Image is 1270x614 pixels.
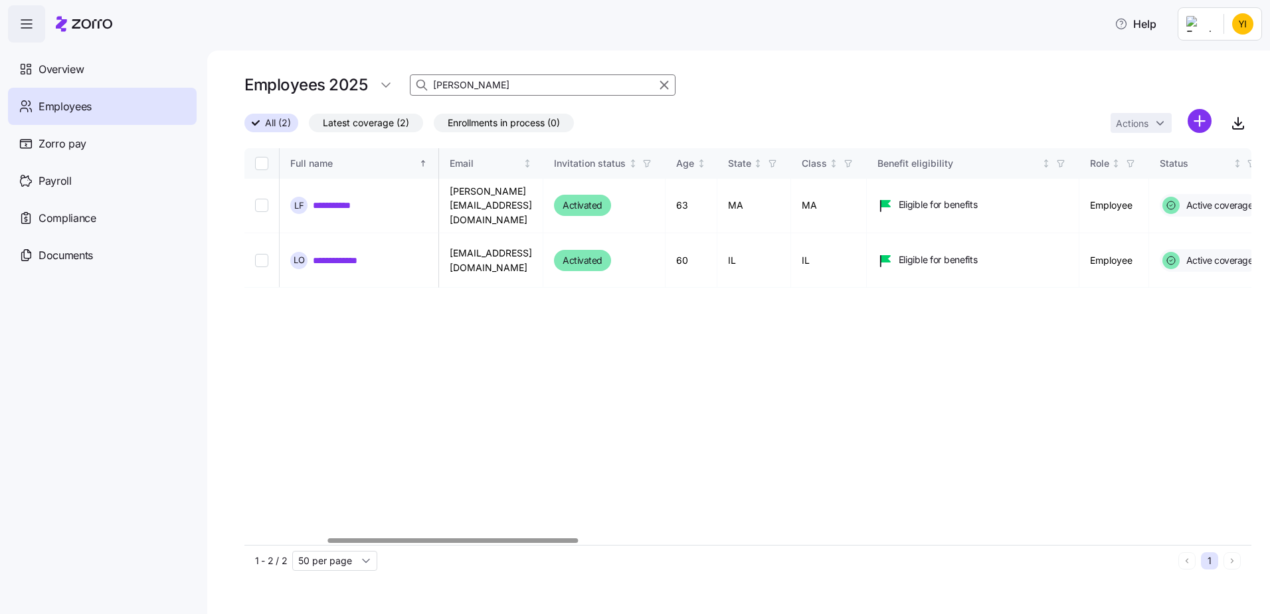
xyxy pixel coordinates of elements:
[448,114,560,132] span: Enrollments in process (0)
[728,156,751,171] div: State
[1233,159,1242,168] div: Not sorted
[899,198,978,211] span: Eligible for benefits
[697,159,706,168] div: Not sorted
[1079,179,1149,233] td: Employee
[563,253,602,268] span: Activated
[39,136,86,152] span: Zorro pay
[255,199,268,212] input: Select record 1
[418,159,428,168] div: Sorted ascending
[280,148,439,179] th: Full nameSorted ascending
[1186,16,1213,32] img: Employer logo
[1042,159,1051,168] div: Not sorted
[439,233,543,288] td: [EMAIL_ADDRESS][DOMAIN_NAME]
[802,156,827,171] div: Class
[294,201,304,210] span: L F
[1090,156,1109,171] div: Role
[717,148,791,179] th: StateNot sorted
[791,233,867,288] td: IL
[265,114,291,132] span: All (2)
[1111,159,1121,168] div: Not sorted
[450,156,521,171] div: Email
[543,148,666,179] th: Invitation statusNot sorted
[1178,552,1196,569] button: Previous page
[39,247,93,264] span: Documents
[791,148,867,179] th: ClassNot sorted
[791,179,867,233] td: MA
[1182,199,1253,212] span: Active coverage
[1224,552,1241,569] button: Next page
[676,156,694,171] div: Age
[1104,11,1167,37] button: Help
[666,233,717,288] td: 60
[1079,148,1149,179] th: RoleNot sorted
[8,199,197,237] a: Compliance
[1232,13,1253,35] img: 58bf486cf3c66a19402657e6b7d52db7
[1201,552,1218,569] button: 1
[829,159,838,168] div: Not sorted
[439,179,543,233] td: [PERSON_NAME][EMAIL_ADDRESS][DOMAIN_NAME]
[666,179,717,233] td: 63
[1116,119,1148,128] span: Actions
[8,51,197,88] a: Overview
[323,114,409,132] span: Latest coverage (2)
[439,148,543,179] th: EmailNot sorted
[1188,109,1212,133] svg: add icon
[877,156,1040,171] div: Benefit eligibility
[290,156,416,171] div: Full name
[753,159,763,168] div: Not sorted
[628,159,638,168] div: Not sorted
[1160,156,1231,171] div: Status
[1079,233,1149,288] td: Employee
[1115,16,1156,32] span: Help
[39,98,92,115] span: Employees
[8,88,197,125] a: Employees
[8,125,197,162] a: Zorro pay
[410,74,676,96] input: Search Employees
[255,554,287,567] span: 1 - 2 / 2
[523,159,532,168] div: Not sorted
[39,173,72,189] span: Payroll
[717,179,791,233] td: MA
[1182,254,1253,267] span: Active coverage
[255,157,268,170] input: Select all records
[899,253,978,266] span: Eligible for benefits
[717,233,791,288] td: IL
[255,254,268,267] input: Select record 2
[244,74,367,95] h1: Employees 2025
[39,61,84,78] span: Overview
[563,197,602,213] span: Activated
[8,237,197,274] a: Documents
[1111,113,1172,133] button: Actions
[666,148,717,179] th: AgeNot sorted
[8,162,197,199] a: Payroll
[39,210,96,227] span: Compliance
[554,156,626,171] div: Invitation status
[294,256,305,264] span: L O
[867,148,1079,179] th: Benefit eligibilityNot sorted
